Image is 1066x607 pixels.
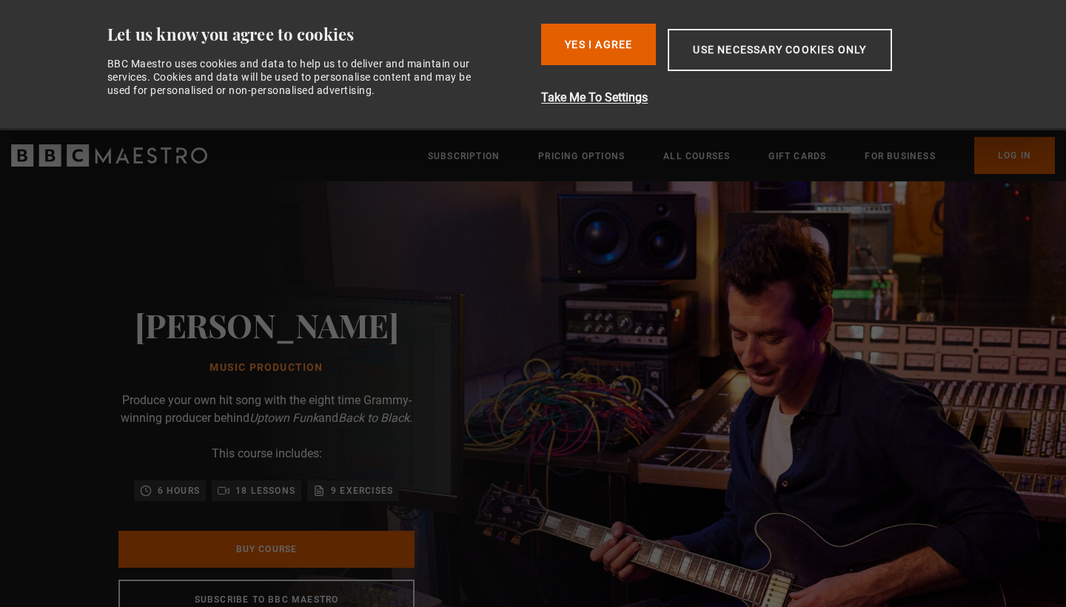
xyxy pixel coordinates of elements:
[235,483,295,498] p: 18 lessons
[135,306,399,343] h2: [PERSON_NAME]
[107,57,488,98] div: BBC Maestro uses cookies and data to help us to deliver and maintain our services. Cookies and da...
[107,24,530,45] div: Let us know you agree to cookies
[663,149,730,164] a: All Courses
[538,149,625,164] a: Pricing Options
[135,362,399,374] h1: Music Production
[212,445,322,463] p: This course includes:
[428,137,1055,174] nav: Primary
[668,29,891,71] button: Use necessary cookies only
[11,144,207,167] svg: BBC Maestro
[768,149,826,164] a: Gift Cards
[338,411,409,425] i: Back to Black
[541,89,970,107] button: Take Me To Settings
[541,24,656,65] button: Yes I Agree
[118,531,415,568] a: Buy Course
[249,411,318,425] i: Uptown Funk
[974,137,1055,174] a: Log In
[331,483,393,498] p: 9 exercises
[158,483,200,498] p: 6 hours
[428,149,500,164] a: Subscription
[118,392,415,427] p: Produce your own hit song with the eight time Grammy-winning producer behind and .
[865,149,935,164] a: For business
